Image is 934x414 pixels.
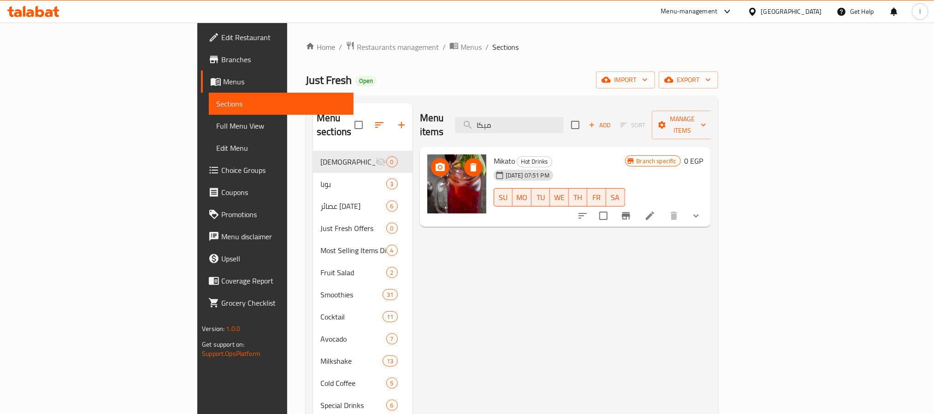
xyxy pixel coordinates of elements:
[644,210,656,221] a: Edit menu item
[201,248,353,270] a: Upsell
[313,306,413,328] div: Cocktail11
[535,191,547,204] span: TU
[387,180,397,189] span: 3
[585,118,615,132] span: Add item
[313,350,413,372] div: Milkshake13
[221,253,346,264] span: Upsell
[221,209,346,220] span: Promotions
[209,115,353,137] a: Full Menu View
[320,267,386,278] span: Fruit Salad
[320,289,383,300] div: Smoothies
[320,333,386,344] div: Avocado
[386,378,398,389] div: items
[216,98,346,109] span: Sections
[633,157,680,166] span: Branch specific
[201,71,353,93] a: Menus
[652,111,714,139] button: Manage items
[201,203,353,225] a: Promotions
[615,118,652,132] span: Select section first
[386,201,398,212] div: items
[431,158,449,177] button: upload picture
[221,231,346,242] span: Menu disclaimer
[691,210,702,221] svg: Show Choices
[306,41,718,53] nav: breadcrumb
[550,188,569,207] button: WE
[387,158,397,166] span: 0
[427,154,486,213] img: Mikato
[346,41,439,53] a: Restaurants management
[387,335,397,343] span: 7
[383,357,397,366] span: 13
[569,188,588,207] button: TH
[455,117,564,133] input: search
[585,118,615,132] button: Add
[572,205,594,227] button: sort-choices
[390,114,413,136] button: Add section
[355,77,377,85] span: Open
[383,290,397,299] span: 31
[666,74,711,86] span: export
[383,355,397,367] div: items
[357,41,439,53] span: Restaurants management
[201,292,353,314] a: Grocery Checklist
[320,201,386,212] span: عصائر [DATE]
[320,156,375,167] span: [DEMOGRAPHIC_DATA] Offers
[387,268,397,277] span: 2
[221,275,346,286] span: Coverage Report
[685,205,707,227] button: show more
[320,156,375,167] div: Iftar Offers
[603,74,648,86] span: import
[221,187,346,198] span: Coupons
[368,114,390,136] span: Sort sections
[201,270,353,292] a: Coverage Report
[659,113,706,136] span: Manage items
[221,54,346,65] span: Branches
[320,178,386,189] div: بوبا
[313,328,413,350] div: Avocado7
[201,48,353,71] a: Branches
[591,191,603,204] span: FR
[587,120,612,130] span: Add
[201,181,353,203] a: Coupons
[313,284,413,306] div: Smoothies31
[464,158,483,177] button: delete image
[386,245,398,256] div: items
[320,400,386,411] div: Special Drinks
[449,41,482,53] a: Menus
[386,333,398,344] div: items
[313,217,413,239] div: Just Fresh Offers0
[387,246,397,255] span: 4
[494,188,513,207] button: SU
[661,6,718,17] div: Menu-management
[320,311,383,322] span: Cocktail
[685,154,703,167] h6: 0 EGP
[761,6,822,17] div: [GEOGRAPHIC_DATA]
[221,32,346,43] span: Edit Restaurant
[498,191,509,204] span: SU
[201,159,353,181] a: Choice Groups
[663,205,685,227] button: delete
[320,245,386,256] span: Most Selling Items Discount
[387,401,397,410] span: 6
[386,156,398,167] div: items
[383,313,397,321] span: 11
[919,6,921,17] span: I
[202,338,244,350] span: Get support on:
[387,202,397,211] span: 6
[386,223,398,234] div: items
[573,191,584,204] span: TH
[513,188,532,207] button: MO
[320,355,383,367] span: Milkshake
[221,165,346,176] span: Choice Groups
[386,400,398,411] div: items
[320,378,386,389] span: Cold Coffee
[349,115,368,135] span: Select all sections
[387,224,397,233] span: 0
[313,372,413,394] div: Cold Coffee5
[320,223,386,234] span: Just Fresh Offers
